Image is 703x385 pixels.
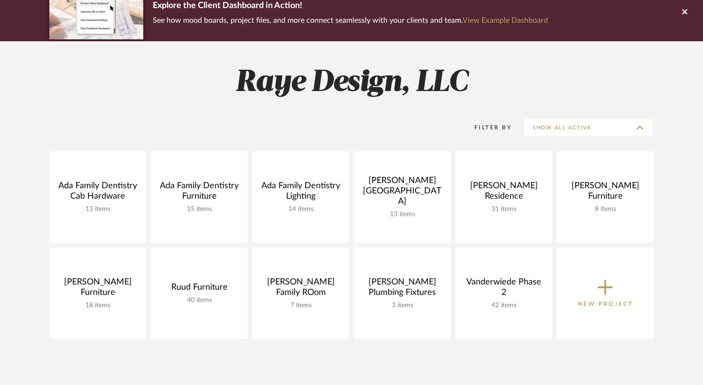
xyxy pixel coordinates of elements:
[57,181,139,205] div: Ada Family Dentistry Cab Hardware
[10,65,693,101] h2: Raye Design, LLC
[153,14,548,27] p: See how mood boards, project files, and more connect seamlessly with your clients and team.
[463,205,545,213] div: 31 items
[463,302,545,310] div: 42 items
[260,277,342,302] div: [PERSON_NAME] Family ROom
[158,282,240,296] div: Ruud Furniture
[462,123,512,132] div: Filter By
[533,147,646,156] span: Show All Active
[260,205,342,213] div: 14 items
[533,170,646,178] span: Archived
[158,296,240,304] div: 40 items
[57,277,139,302] div: [PERSON_NAME] Furniture
[564,181,646,205] div: [PERSON_NAME] Furniture
[260,302,342,310] div: 7 items
[361,211,443,219] div: 13 items
[557,247,654,339] button: New Project
[158,181,240,205] div: Ada Family Dentistry Furniture
[57,205,139,213] div: 13 items
[463,181,545,205] div: [PERSON_NAME] Residence
[462,17,548,24] a: View Example Dashboard
[260,181,342,205] div: Ada Family Dentistry Lighting
[578,299,633,309] p: New Project
[57,302,139,310] div: 18 items
[158,205,240,213] div: 15 items
[361,175,443,211] div: [PERSON_NAME] [GEOGRAPHIC_DATA]
[361,277,443,302] div: [PERSON_NAME] Plumbing Fixtures
[361,302,443,310] div: 3 items
[463,277,545,302] div: Vanderwiede Phase 2
[564,205,646,213] div: 8 items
